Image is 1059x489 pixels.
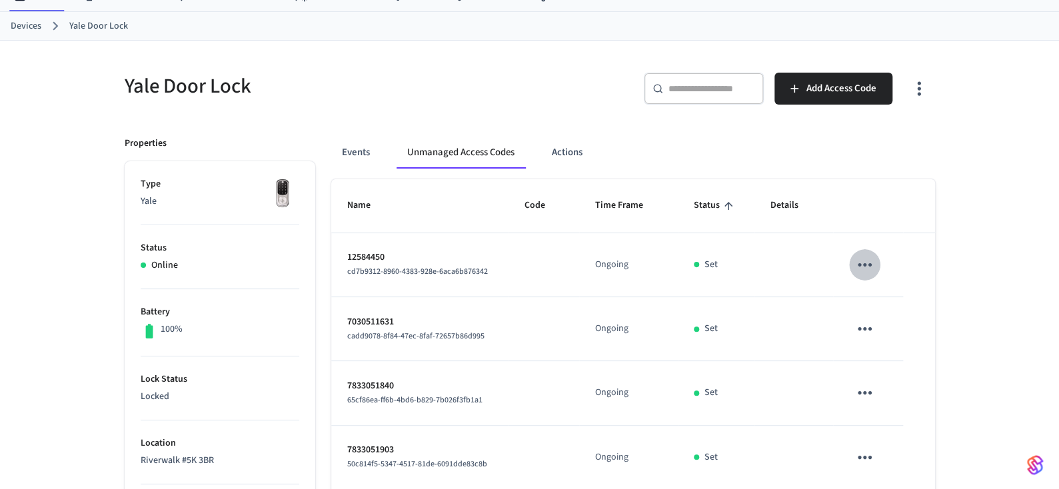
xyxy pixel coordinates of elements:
[694,195,737,216] span: Status
[141,195,299,209] p: Yale
[141,177,299,191] p: Type
[125,73,522,100] h5: Yale Door Lock
[331,137,381,169] button: Events
[141,372,299,386] p: Lock Status
[704,386,718,400] p: Set
[704,322,718,336] p: Set
[347,266,488,277] span: cd7b9312-8960-4383-928e-6aca6b876342
[141,305,299,319] p: Battery
[524,195,562,216] span: Code
[1027,454,1043,476] img: SeamLogoGradient.69752ec5.svg
[806,80,876,97] span: Add Access Code
[704,258,718,272] p: Set
[579,297,678,361] td: Ongoing
[141,241,299,255] p: Status
[579,233,678,297] td: Ongoing
[347,458,487,470] span: 50c814f5-5347-4517-81de-6091dde83c8b
[347,379,493,393] p: 7833051840
[141,436,299,450] p: Location
[161,322,183,336] p: 100%
[125,137,167,151] p: Properties
[331,137,935,169] div: ant example
[704,450,718,464] p: Set
[151,258,178,272] p: Online
[266,177,299,211] img: Yale Assure Touchscreen Wifi Smart Lock, Satin Nickel, Front
[11,19,41,33] a: Devices
[347,195,388,216] span: Name
[595,195,660,216] span: Time Frame
[774,73,892,105] button: Add Access Code
[347,394,483,406] span: 65cf86ea-ff6b-4bd6-b829-7b026f3fb1a1
[347,250,493,264] p: 12584450
[347,330,485,342] span: cadd9078-8f84-47ec-8faf-72657b86d995
[770,195,816,216] span: Details
[141,390,299,404] p: Locked
[141,454,299,468] p: Riverwalk #5K 3BR
[541,137,593,169] button: Actions
[347,443,493,457] p: 7833051903
[347,315,493,329] p: 7030511631
[69,19,128,33] a: Yale Door Lock
[397,137,525,169] button: Unmanaged Access Codes
[579,361,678,425] td: Ongoing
